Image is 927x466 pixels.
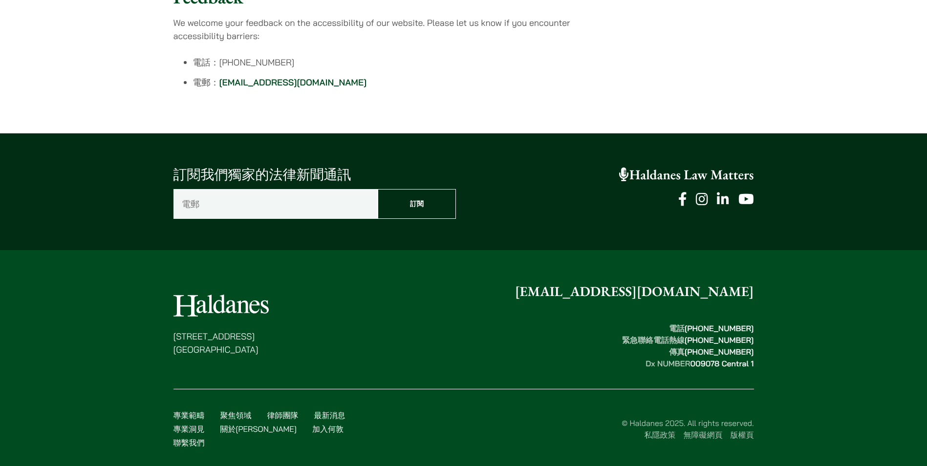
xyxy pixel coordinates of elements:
[173,165,456,185] p: 訂閱我們獨家的法律新聞通訊
[173,189,378,219] input: 電郵
[173,330,269,356] p: [STREET_ADDRESS] [GEOGRAPHIC_DATA]
[220,424,297,434] a: 關於[PERSON_NAME]
[685,323,754,333] mark: [PHONE_NUMBER]
[645,430,676,440] a: 私隱政策
[690,359,754,368] mark: 009078 Central 1
[622,323,754,368] strong: 電話 緊急聯絡電話熱線 傳真 Dx NUMBER
[193,56,609,69] li: 電話：[PHONE_NUMBER]
[173,410,205,420] a: 專業範疇
[173,424,205,434] a: 專業洞見
[515,283,754,300] a: [EMAIL_ADDRESS][DOMAIN_NAME]
[684,430,723,440] a: 無障礙網頁
[173,295,269,317] img: Logo of Haldanes
[685,347,754,357] mark: [PHONE_NUMBER]
[267,410,299,420] a: 律師團隊
[173,16,609,42] p: We welcome your feedback on the accessibility of our website. Please let us know if you encounter...
[312,424,344,434] a: 加入何敦
[619,166,754,184] a: Haldanes Law Matters
[378,189,456,219] input: 訂閱
[220,410,252,420] a: 聚焦領域
[193,76,609,89] li: 電郵：
[219,77,367,88] a: [EMAIL_ADDRESS][DOMAIN_NAME]
[731,430,754,440] a: 版權頁
[314,410,345,420] a: 最新消息
[367,417,754,441] div: © Haldanes 2025. All rights reserved.
[173,438,205,447] a: 聯繫我們
[685,335,754,345] mark: [PHONE_NUMBER]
